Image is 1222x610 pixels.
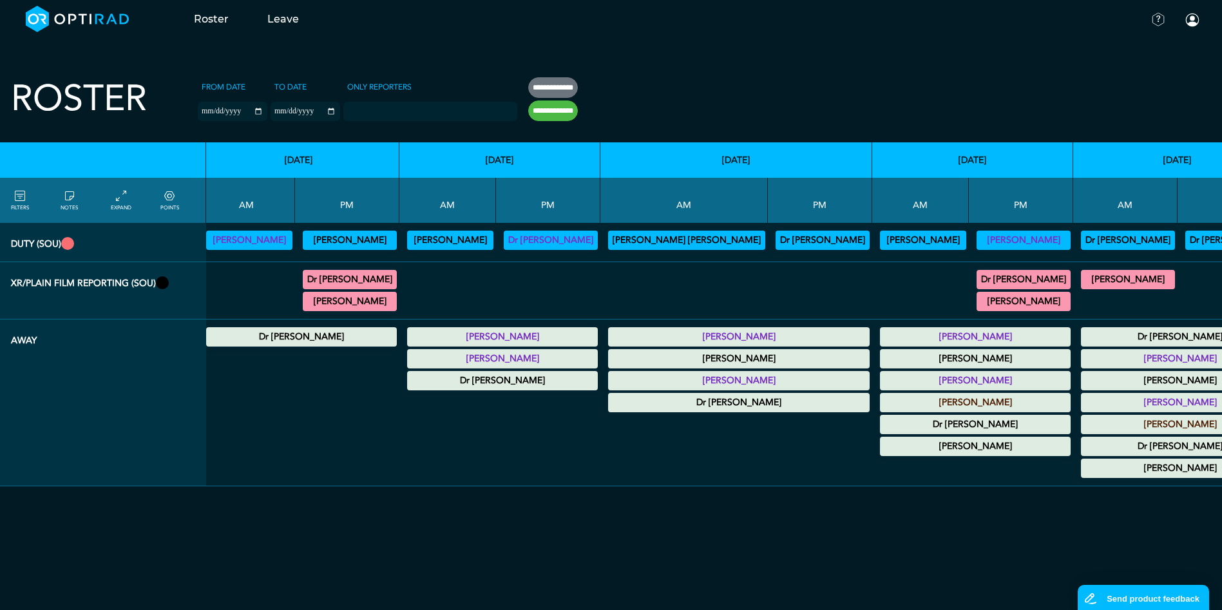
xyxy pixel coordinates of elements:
[1083,272,1173,287] summary: [PERSON_NAME]
[303,231,397,250] div: Vetting (30 PF Points) 13:00 - 17:00
[880,327,1071,347] div: Annual Leave 00:00 - 23:59
[303,292,397,311] div: General XR 17:30 - 18:00
[111,189,131,212] a: collapse/expand entries
[608,231,765,250] div: Vetting (30 PF Points) 09:00 - 13:00
[872,178,969,223] th: AM
[880,437,1071,456] div: Annual Leave 00:00 - 23:59
[872,142,1073,178] th: [DATE]
[880,349,1071,368] div: Study Leave 00:00 - 23:59
[409,351,596,367] summary: [PERSON_NAME]
[409,373,596,388] summary: Dr [PERSON_NAME]
[11,189,29,212] a: FILTERS
[407,327,598,347] div: Annual Leave 00:00 - 23:59
[977,292,1071,311] div: XR Paediatrics 16:00 - 17:00
[271,77,310,97] label: To date
[882,351,1069,367] summary: [PERSON_NAME]
[600,178,768,223] th: AM
[1073,178,1178,223] th: AM
[399,142,600,178] th: [DATE]
[496,178,600,223] th: PM
[608,371,870,390] div: Annual Leave 00:00 - 23:59
[979,294,1069,309] summary: [PERSON_NAME]
[977,231,1071,250] div: Vetting (30 PF Points) 12:00 - 17:00
[880,393,1071,412] div: Annual Leave 00:00 - 23:59
[768,178,872,223] th: PM
[608,349,870,368] div: Study Leave 00:00 - 23:59
[160,189,179,212] a: collapse/expand expected points
[778,233,868,248] summary: Dr [PERSON_NAME]
[880,231,966,250] div: Vetting (30 PF Points) 09:00 - 13:00
[600,142,872,178] th: [DATE]
[409,233,492,248] summary: [PERSON_NAME]
[610,233,763,248] summary: [PERSON_NAME] [PERSON_NAME]
[295,178,399,223] th: PM
[303,270,397,289] div: General XR 15:00 - 17:00
[776,231,870,250] div: Vetting (30 PF Points) 13:00 - 17:00
[506,233,596,248] summary: Dr [PERSON_NAME]
[305,294,395,309] summary: [PERSON_NAME]
[882,395,1069,410] summary: [PERSON_NAME]
[610,373,868,388] summary: [PERSON_NAME]
[610,351,868,367] summary: [PERSON_NAME]
[407,231,493,250] div: Vetting (30 PF Points) 09:00 - 13:00
[880,415,1071,434] div: Other Leave 00:00 - 23:59
[409,329,596,345] summary: [PERSON_NAME]
[305,233,395,248] summary: [PERSON_NAME]
[206,231,292,250] div: Vetting 09:00 - 13:00
[206,327,397,347] div: Other Leave 00:00 - 23:59
[26,6,129,32] img: brand-opti-rad-logos-blue-and-white-d2f68631ba2948856bd03f2d395fb146ddc8fb01b4b6e9315ea85fa773367...
[977,270,1071,289] div: General XR 12:00 - 14:00
[198,77,249,97] label: From date
[208,329,395,345] summary: Dr [PERSON_NAME]
[608,327,870,347] div: Annual Leave 00:00 - 23:59
[969,178,1073,223] th: PM
[61,189,78,212] a: show/hide notes
[880,371,1071,390] div: Annual Leave 00:00 - 23:59
[882,233,964,248] summary: [PERSON_NAME]
[979,233,1069,248] summary: [PERSON_NAME]
[399,178,496,223] th: AM
[610,329,868,345] summary: [PERSON_NAME]
[882,329,1069,345] summary: [PERSON_NAME]
[610,395,868,410] summary: Dr [PERSON_NAME]
[1083,233,1173,248] summary: Dr [PERSON_NAME]
[208,233,291,248] summary: [PERSON_NAME]
[343,77,415,97] label: Only Reporters
[198,142,399,178] th: [DATE]
[882,417,1069,432] summary: Dr [PERSON_NAME]
[407,349,598,368] div: Annual Leave 00:00 - 23:59
[11,77,147,120] h2: Roster
[345,104,409,115] input: null
[305,272,395,287] summary: Dr [PERSON_NAME]
[882,439,1069,454] summary: [PERSON_NAME]
[882,373,1069,388] summary: [PERSON_NAME]
[198,178,295,223] th: AM
[979,272,1069,287] summary: Dr [PERSON_NAME]
[1081,231,1175,250] div: Vetting (30 PF Points) 09:00 - 13:00
[504,231,598,250] div: Vetting 13:00 - 17:00
[608,393,870,412] div: Other Leave 00:00 - 23:59
[1081,270,1175,289] div: General XR 08:00 - 12:00
[407,371,598,390] div: Other Leave 00:00 - 23:59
